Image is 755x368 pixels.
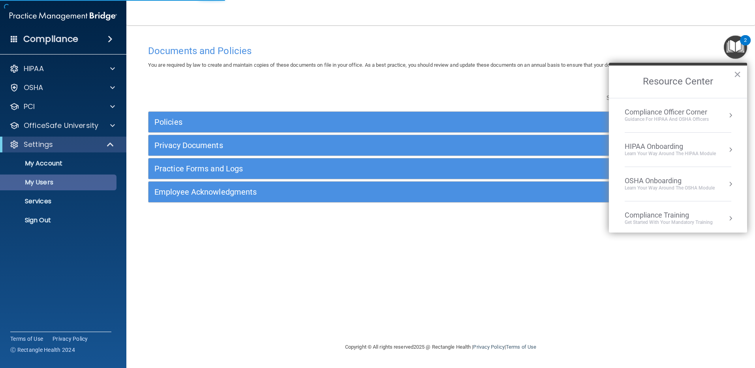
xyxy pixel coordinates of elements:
a: HIPAA [9,64,115,73]
a: Terms of Use [10,335,43,343]
img: PMB logo [9,8,117,24]
a: Practice Forms and Logs [154,162,727,175]
a: Settings [9,140,115,149]
div: OSHA Onboarding [625,176,715,185]
span: You are required by law to create and maintain copies of these documents on file in your office. ... [148,62,669,68]
h5: Practice Forms and Logs [154,164,581,173]
div: Copyright © All rights reserved 2025 @ Rectangle Health | | [297,334,585,360]
h4: Documents and Policies [148,46,733,56]
a: Privacy Policy [53,335,88,343]
div: Get Started with your mandatory training [625,219,713,226]
p: PCI [24,102,35,111]
p: Sign Out [5,216,113,224]
a: Terms of Use [506,344,536,350]
div: Learn Your Way around the HIPAA module [625,150,716,157]
h2: Resource Center [609,66,747,98]
iframe: Drift Widget Chat Controller [618,312,746,344]
div: Guidance for HIPAA and OSHA Officers [625,116,709,123]
div: Resource Center [609,63,747,233]
h4: Compliance [23,34,78,45]
div: Compliance Officer Corner [625,108,709,116]
a: OfficeSafe University [9,121,115,130]
div: HIPAA Onboarding [625,142,716,151]
h5: Employee Acknowledgments [154,188,581,196]
h5: Privacy Documents [154,141,581,150]
div: Learn your way around the OSHA module [625,185,715,192]
p: My Users [5,178,113,186]
button: Open Resource Center, 2 new notifications [724,36,747,59]
a: Employee Acknowledgments [154,186,727,198]
p: OfficeSafe University [24,121,98,130]
p: Services [5,197,113,205]
p: My Account [5,160,113,167]
div: 2 [744,40,747,51]
div: Compliance Training [625,211,713,220]
a: OSHA [9,83,115,92]
p: OSHA [24,83,43,92]
a: Privacy Documents [154,139,727,152]
a: Privacy Policy [473,344,504,350]
h5: Policies [154,118,581,126]
a: Policies [154,116,727,128]
span: Ⓒ Rectangle Health 2024 [10,346,75,354]
p: HIPAA [24,64,44,73]
p: Settings [24,140,53,149]
button: Close [734,68,741,81]
span: Search Documents: [607,94,659,101]
a: PCI [9,102,115,111]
